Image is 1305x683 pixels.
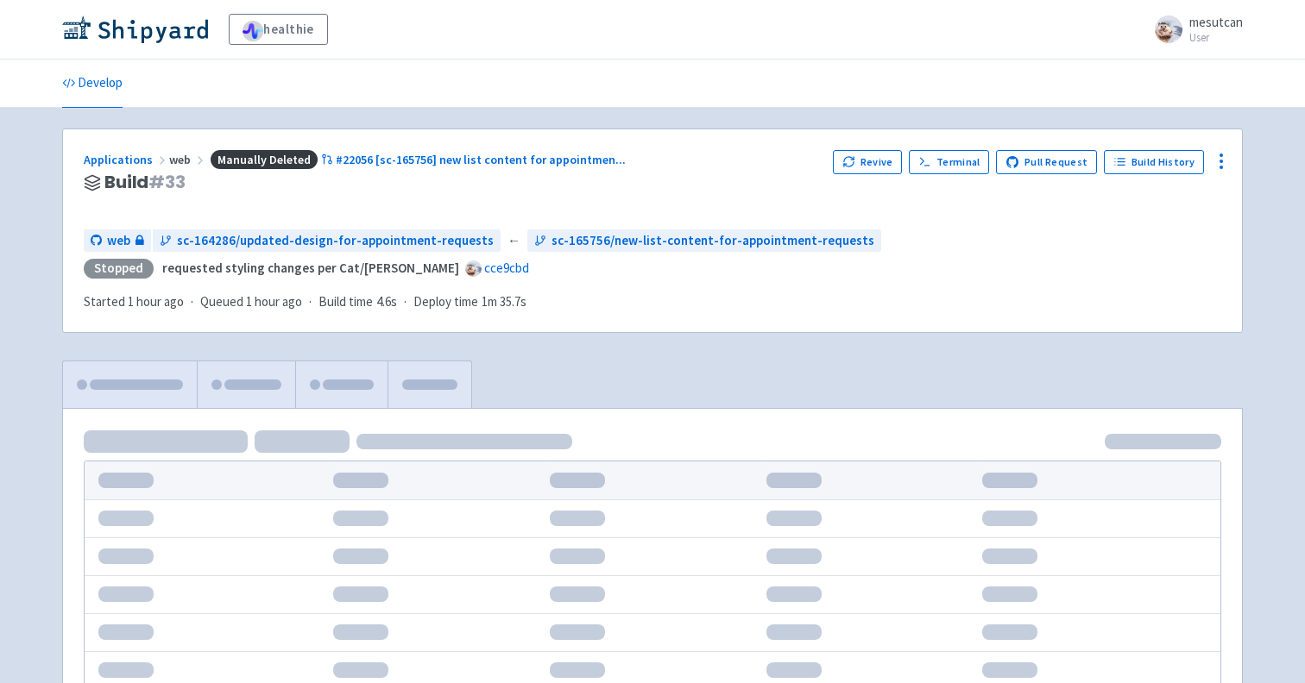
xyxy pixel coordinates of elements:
[148,170,186,194] span: # 33
[482,292,526,312] span: 1m 35.7s
[177,231,494,251] span: sc-164286/updated-design-for-appointment-requests
[909,150,989,174] a: Terminal
[169,152,207,167] span: web
[200,293,302,310] span: Queued
[84,229,151,253] a: web
[62,16,208,43] img: Shipyard logo
[1189,32,1243,43] small: User
[84,152,169,167] a: Applications
[336,152,626,167] span: #22056 [sc-165756] new list content for appointmen ...
[62,60,123,108] a: Develop
[1144,16,1243,43] a: mesutcan User
[507,231,520,251] span: ←
[552,231,874,251] span: sc-165756/new-list-content-for-appointment-requests
[229,14,328,45] a: healthie
[527,229,881,253] a: sc-165756/new-list-content-for-appointment-requests
[376,292,397,312] span: 4.6s
[207,152,628,167] a: Manually Deleted#22056 [sc-165756] new list content for appointmen...
[84,292,537,312] div: · · ·
[484,260,529,276] a: cce9cbd
[107,231,130,251] span: web
[996,150,1097,174] a: Pull Request
[833,150,902,174] button: Revive
[246,293,302,310] time: 1 hour ago
[128,293,184,310] time: 1 hour ago
[104,172,186,192] span: Build
[84,293,184,310] span: Started
[211,150,318,170] span: Manually Deleted
[162,260,459,276] strong: requested styling changes per Cat/[PERSON_NAME]
[318,292,373,312] span: Build time
[153,229,501,253] a: sc-164286/updated-design-for-appointment-requests
[413,292,478,312] span: Deploy time
[1104,150,1204,174] a: Build History
[1189,14,1243,30] span: mesutcan
[84,259,154,279] div: Stopped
